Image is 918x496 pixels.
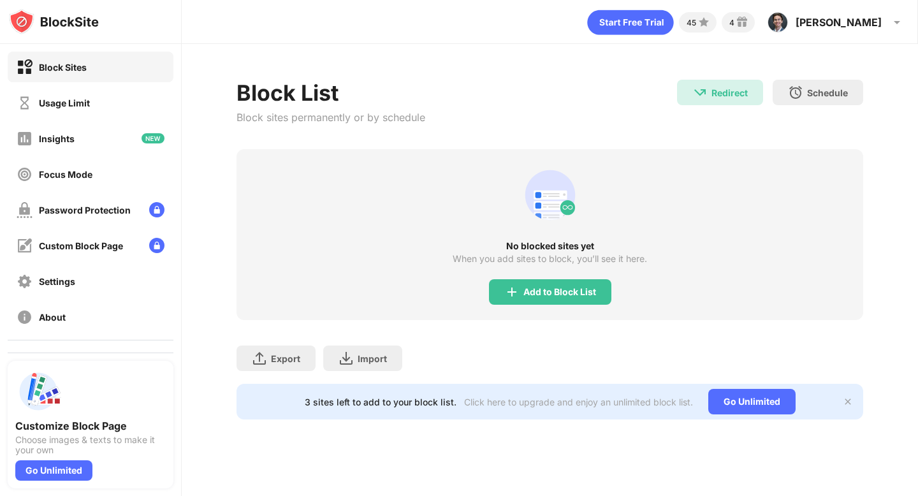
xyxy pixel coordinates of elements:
div: Block sites permanently or by schedule [237,111,425,124]
div: Focus Mode [39,169,92,180]
div: Password Protection [39,205,131,215]
img: time-usage-off.svg [17,95,33,111]
div: Custom Block Page [39,240,123,251]
div: Add to Block List [523,287,596,297]
img: lock-menu.svg [149,202,164,217]
img: reward-small.svg [734,15,750,30]
img: points-small.svg [696,15,711,30]
img: customize-block-page-off.svg [17,238,33,254]
div: Insights [39,133,75,144]
img: settings-off.svg [17,274,33,289]
img: ACg8ocK6rByJf4ZVnilIB8fHp98FHDweainUokIxwXb0Emb4nSlKzmyv=s96-c [768,12,788,33]
div: Import [358,353,387,364]
div: Go Unlimited [708,389,796,414]
div: Customize Block Page [15,419,166,432]
img: password-protection-off.svg [17,202,33,218]
div: animation [587,10,674,35]
img: lock-menu.svg [149,238,164,253]
div: Click here to upgrade and enjoy an unlimited block list. [464,397,693,407]
div: 4 [729,18,734,27]
div: Redirect [711,87,748,98]
div: No blocked sites yet [237,241,863,251]
img: about-off.svg [17,309,33,325]
div: Block List [237,80,425,106]
div: Export [271,353,300,364]
div: 45 [687,18,696,27]
img: insights-off.svg [17,131,33,147]
div: Settings [39,276,75,287]
div: Go Unlimited [15,460,92,481]
img: push-custom-page.svg [15,368,61,414]
img: block-on.svg [17,59,33,75]
img: focus-off.svg [17,166,33,182]
img: logo-blocksite.svg [9,9,99,34]
div: When you add sites to block, you’ll see it here. [453,254,647,264]
div: About [39,312,66,323]
div: [PERSON_NAME] [796,16,882,29]
div: Choose images & texts to make it your own [15,435,166,455]
div: 3 sites left to add to your block list. [305,397,456,407]
img: new-icon.svg [142,133,164,143]
div: Usage Limit [39,98,90,108]
div: Schedule [807,87,848,98]
img: x-button.svg [843,397,853,407]
div: Block Sites [39,62,87,73]
div: animation [520,164,581,226]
